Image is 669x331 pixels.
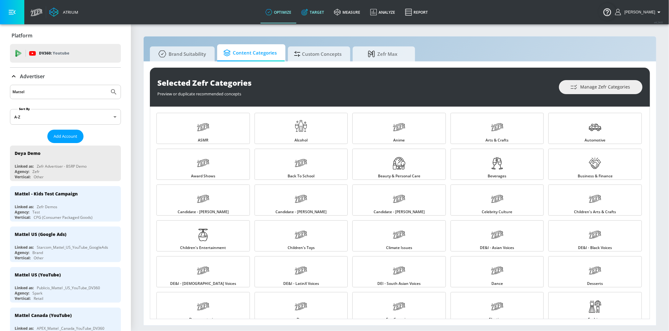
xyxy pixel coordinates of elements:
[255,256,348,287] a: DE&I - LatinX Voices
[107,85,121,99] button: Submit Search
[548,185,642,216] a: Children's Arts & Crafts
[180,246,226,250] span: Children's Entertainment
[37,204,57,209] div: Zefr Demos
[377,282,421,285] span: DEI - South Asian Voices
[588,318,602,321] span: Fashion
[451,149,544,180] a: Beverages
[37,164,87,169] div: Zefr Advertiser - BSRP Demo
[20,73,45,80] p: Advertiser
[329,1,365,23] a: measure
[578,174,613,178] span: Business & Finance
[15,150,41,156] div: Deya Demo
[53,50,69,56] p: Youtube
[178,210,229,214] span: Candidate - [PERSON_NAME]
[599,3,616,21] button: Open Resource Center
[10,227,121,262] div: Mattel US (Google Ads)Linked as:Starcom_Mattel_US_YouTube_GoogleAdsAgency:BrandVertical:Other
[39,50,69,57] p: DV360:
[47,130,84,143] button: Add Account
[296,1,329,23] a: Target
[482,210,513,214] span: Celebrity Culture
[654,21,663,24] span: v 4.24.0
[198,138,208,142] span: ASMR
[37,285,100,290] div: Publicis_Mattel _US_YouTube_DV360
[12,88,107,96] input: Search by name
[37,326,104,331] div: APEX_Mattel _Canada_YouTube_DV360
[359,46,406,61] span: Zefr Max
[189,318,217,321] span: Documentaries
[156,256,250,287] a: DE&I - [DEMOGRAPHIC_DATA] Voices
[18,107,31,111] label: Sort By
[15,204,34,209] div: Linked as:
[15,272,61,278] div: Mattel US (YouTube)
[34,174,44,180] div: Other
[352,113,446,144] a: Anime
[223,46,277,60] span: Content Categories
[288,246,315,250] span: Children's Toys
[54,133,77,140] span: Add Account
[386,246,412,250] span: Climate Issues
[365,1,400,23] a: Analyze
[156,149,250,180] a: Award Shows
[15,231,66,237] div: Mattel US (Google Ads)
[15,215,31,220] div: Vertical:
[491,282,503,285] span: Dance
[260,1,296,23] a: optimize
[15,250,29,255] div: Agency:
[34,215,93,220] div: CPG (Consumer Packaged Goods)
[10,186,121,222] div: Mattel - Kids Test CampaignLinked as:Zefr DemosAgency:TestVertical:CPG (Consumer Packaged Goods)
[255,149,348,180] a: Back to School
[170,282,236,285] span: DE&I - [DEMOGRAPHIC_DATA] Voices
[10,146,121,181] div: Deya DemoLinked as:Zefr Advertiser - BSRP DemoAgency:ZefrVertical:Other
[156,185,250,216] a: Candidate - [PERSON_NAME]
[10,44,121,63] div: DV360: Youtube
[15,164,34,169] div: Linked as:
[10,267,121,303] div: Mattel US (YouTube)Linked as:Publicis_Mattel _US_YouTube_DV360Agency:SparkVertical:Retail
[255,292,348,323] a: Drag
[32,169,40,174] div: Zefr
[37,245,108,250] div: Starcom_Mattel_US_YouTube_GoogleAds
[548,292,642,323] a: Fashion
[571,83,630,91] span: Manage Zefr Categories
[156,220,250,252] a: Children's Entertainment
[283,282,319,285] span: DE&I - LatinX Voices
[156,113,250,144] a: ASMR
[15,174,31,180] div: Vertical:
[15,296,31,301] div: Vertical:
[60,9,78,15] div: Atrium
[352,149,446,180] a: Beauty & Personal Care
[288,174,314,178] span: Back to School
[451,185,544,216] a: Celebrity Culture
[191,174,215,178] span: Award Shows
[49,7,78,17] a: Atrium
[294,138,308,142] span: Alcohol
[480,246,514,250] span: DE&I - Asian Voices
[156,46,206,61] span: Brand Suitability
[15,191,78,197] div: Mattel - Kids Test Campaign
[587,282,603,285] span: Desserts
[548,220,642,252] a: DE&I - Black Voices
[15,245,34,250] div: Linked as:
[622,10,655,14] span: login as: veronica.hernandez@zefr.com
[275,210,327,214] span: Candidate - [PERSON_NAME]
[585,138,606,142] span: Automotive
[352,256,446,287] a: DEI - South Asian Voices
[488,174,507,178] span: Beverages
[374,210,425,214] span: Candidate - [PERSON_NAME]
[451,256,544,287] a: Dance
[15,326,34,331] div: Linked as:
[255,185,348,216] a: Candidate - [PERSON_NAME]
[451,113,544,144] a: Arts & Crafts
[34,255,44,261] div: Other
[12,32,32,39] p: Platform
[32,250,43,255] div: Brand
[352,185,446,216] a: Candidate - [PERSON_NAME]
[15,290,29,296] div: Agency:
[378,174,420,178] span: Beauty & Personal Care
[10,68,121,85] div: Advertiser
[255,113,348,144] a: Alcohol
[34,296,43,301] div: Retail
[294,46,342,61] span: Custom Concepts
